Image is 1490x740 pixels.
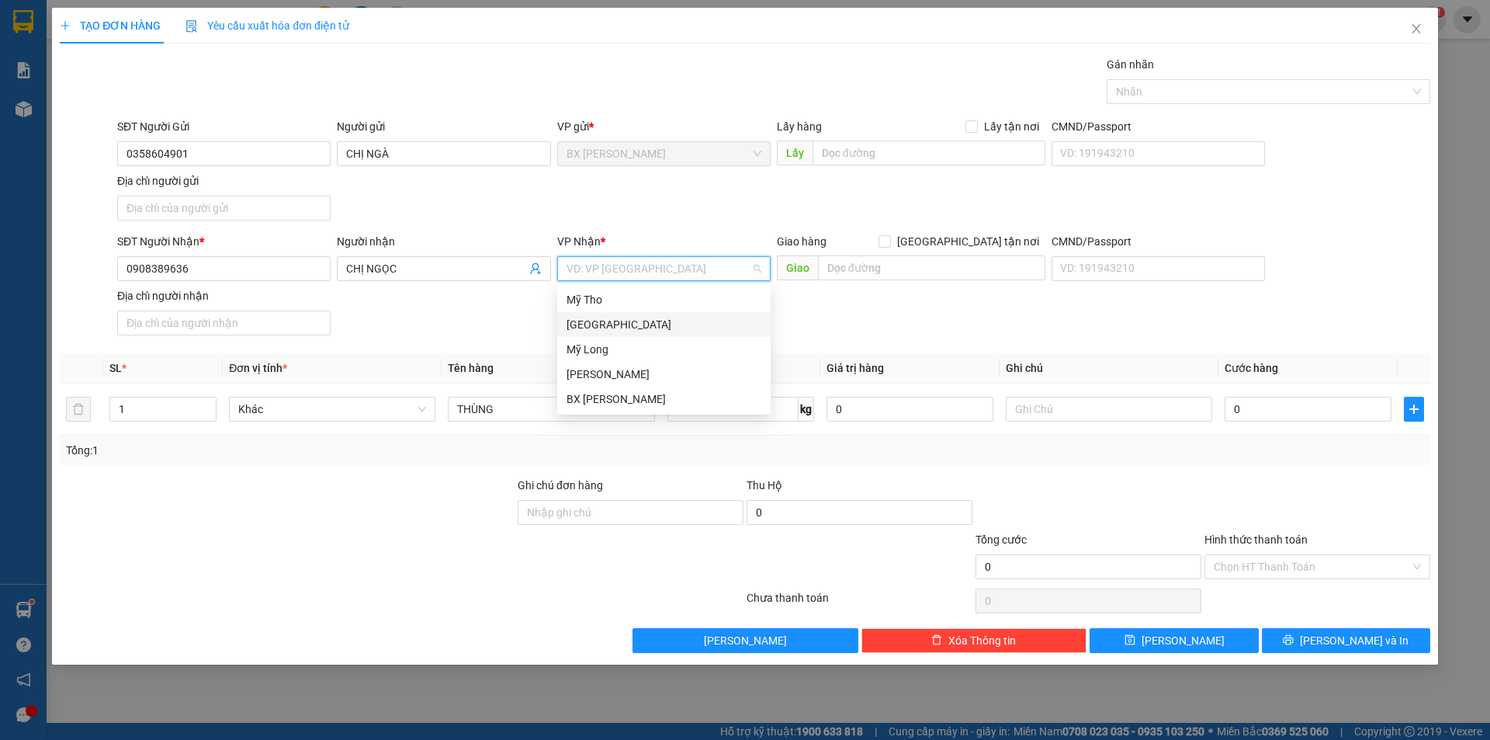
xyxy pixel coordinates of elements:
[13,13,258,32] div: BX [PERSON_NAME]
[13,32,258,50] div: [PERSON_NAME]
[448,362,494,374] span: Tên hàng
[109,362,122,374] span: SL
[238,398,426,421] span: Khác
[557,387,771,412] div: BX Cao Lãnh
[1000,353,1218,384] th: Ghi chú
[567,291,761,308] div: Mỹ Tho
[229,362,287,374] span: Đơn vị tính
[1395,8,1438,51] button: Close
[799,397,814,422] span: kg
[777,141,813,165] span: Lấy
[1283,634,1294,647] span: printer
[117,311,331,335] input: Địa chỉ của người nhận
[567,316,761,333] div: [GEOGRAPHIC_DATA]
[745,589,974,617] div: Chưa thanh toán
[13,15,37,31] span: Gửi:
[1107,58,1154,71] label: Gán nhãn
[1262,628,1430,653] button: printer[PERSON_NAME] và In
[66,397,91,422] button: delete
[1006,397,1212,422] input: Ghi Chú
[1124,634,1135,647] span: save
[777,255,818,280] span: Giao
[117,196,331,221] input: Địa chỉ của người gửi
[931,634,942,647] span: delete
[1052,233,1265,250] div: CMND/Passport
[13,72,36,89] span: DĐ:
[518,479,603,492] label: Ghi chú đơn hàng
[978,118,1045,135] span: Lấy tận nơi
[557,287,771,312] div: Mỹ Tho
[1052,118,1265,135] div: CMND/Passport
[567,366,761,383] div: [PERSON_NAME]
[747,479,782,492] span: Thu Hộ
[448,397,654,422] input: VD: Bàn, Ghế
[1404,397,1424,422] button: plus
[1090,628,1258,653] button: save[PERSON_NAME]
[117,172,331,189] div: Địa chỉ người gửi
[557,337,771,362] div: Mỹ Long
[60,19,161,32] span: TẠO ĐƠN HÀNG
[557,235,601,248] span: VP Nhận
[777,120,822,133] span: Lấy hàng
[826,362,884,374] span: Giá trị hàng
[891,233,1045,250] span: [GEOGRAPHIC_DATA] tận nơi
[518,500,743,525] input: Ghi chú đơn hàng
[704,632,787,649] span: [PERSON_NAME]
[948,632,1016,649] span: Xóa Thông tin
[13,89,258,144] span: [DEMOGRAPHIC_DATA][GEOGRAPHIC_DATA]
[337,233,550,250] div: Người nhận
[117,118,331,135] div: SĐT Người Gửi
[529,262,542,275] span: user-add
[861,628,1087,653] button: deleteXóa Thông tin
[117,287,331,304] div: Địa chỉ người nhận
[1225,362,1278,374] span: Cước hàng
[567,142,761,165] span: BX Cao Lãnh
[567,341,761,358] div: Mỹ Long
[632,628,858,653] button: [PERSON_NAME]
[185,19,349,32] span: Yêu cầu xuất hóa đơn điện tử
[975,533,1027,546] span: Tổng cước
[117,233,331,250] div: SĐT Người Nhận
[1204,533,1308,546] label: Hình thức thanh toán
[557,312,771,337] div: Sài Gòn
[557,118,771,135] div: VP gửi
[1405,403,1423,415] span: plus
[185,20,198,33] img: icon
[13,50,258,72] div: 0359446461
[66,442,575,459] div: Tổng: 1
[1300,632,1409,649] span: [PERSON_NAME] và In
[813,141,1045,165] input: Dọc đường
[1410,23,1422,35] span: close
[777,235,826,248] span: Giao hàng
[826,397,993,422] input: 0
[567,391,761,408] div: BX [PERSON_NAME]
[818,255,1045,280] input: Dọc đường
[60,20,71,31] span: plus
[557,362,771,387] div: Cao Lãnh
[1142,632,1225,649] span: [PERSON_NAME]
[337,118,550,135] div: Người gửi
